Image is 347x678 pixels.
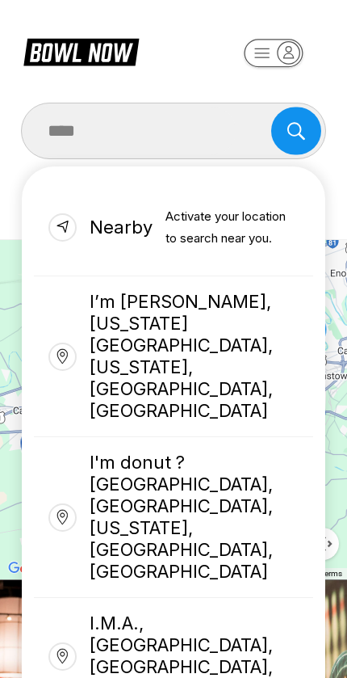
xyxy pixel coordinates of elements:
[10,423,64,479] gmp-advanced-marker: Midway Bowling - Carlisle
[4,558,57,579] a: Open this area in Google Maps (opens a new window)
[34,179,313,276] div: Nearby
[4,558,57,579] img: Google
[34,276,313,437] div: I’m [PERSON_NAME], [US_STATE][GEOGRAPHIC_DATA], [US_STATE], [GEOGRAPHIC_DATA], [GEOGRAPHIC_DATA]
[320,569,342,578] a: Terms (opens in new tab)
[34,437,313,598] div: I'm donut ? [GEOGRAPHIC_DATA], [GEOGRAPHIC_DATA], [US_STATE], [GEOGRAPHIC_DATA], [GEOGRAPHIC_DATA]
[165,205,299,249] p: Activate your location to search near you.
